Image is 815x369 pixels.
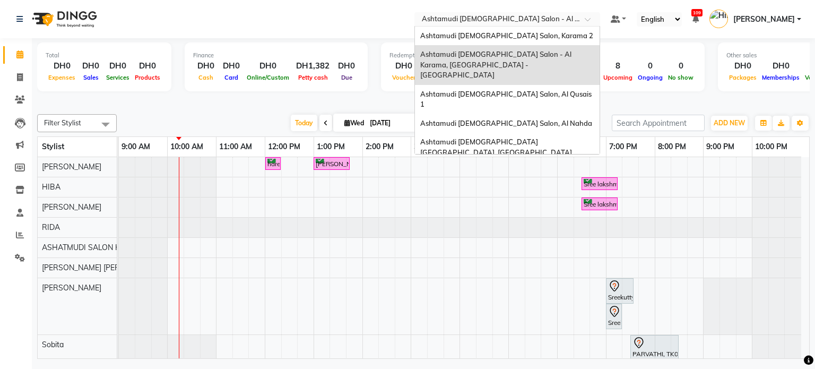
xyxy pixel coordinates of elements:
[607,305,621,328] div: Sreekutty, TK04, 07:00 PM-07:20 PM, Full Arms Waxing
[612,115,705,131] input: Search Appointment
[244,74,292,81] span: Online/Custom
[291,115,317,131] span: Today
[420,31,593,40] span: Ashtamudi [DEMOGRAPHIC_DATA] Salon, Karama 2
[81,74,101,81] span: Sales
[601,74,635,81] span: Upcoming
[46,60,78,72] div: DH0
[196,74,216,81] span: Cash
[606,139,640,155] a: 7:00 PM
[103,74,132,81] span: Services
[265,139,303,155] a: 12:00 PM
[414,26,600,155] ng-dropdown-panel: Options list
[631,337,678,359] div: PARVATHI, TK05, 07:30 PM-08:30 PM, Hydra Facial
[601,60,635,72] div: 8
[420,50,573,79] span: Ashtamudi [DEMOGRAPHIC_DATA] Salon - Al Karama, [GEOGRAPHIC_DATA] -[GEOGRAPHIC_DATA]
[119,139,153,155] a: 9:00 AM
[103,60,132,72] div: DH0
[42,243,148,252] span: ASHATMUDI SALON KARAMA
[665,60,696,72] div: 0
[27,4,100,34] img: logo
[46,74,78,81] span: Expenses
[315,159,349,169] div: [PERSON_NAME], TK02, 01:00 PM-01:45 PM, Classic Pedicure
[709,10,728,28] img: Himanshu Akania
[42,283,101,293] span: [PERSON_NAME]
[389,60,418,72] div: DH0
[42,202,101,212] span: [PERSON_NAME]
[296,74,331,81] span: Petty cash
[714,119,745,127] span: ADD NEW
[42,340,64,349] span: Sobita
[222,74,241,81] span: Card
[44,118,81,127] span: Filter Stylist
[292,60,334,72] div: DH1,382
[42,162,101,171] span: [PERSON_NAME]
[42,142,64,151] span: Stylist
[132,74,163,81] span: Products
[244,60,292,72] div: DH0
[691,9,703,16] span: 109
[314,139,348,155] a: 1:00 PM
[607,280,632,302] div: Sreekutty, TK04, 07:00 PM-07:35 PM, Full Face Waxing With Eyebrows
[733,14,795,25] span: [PERSON_NAME]
[193,60,219,72] div: DH0
[219,60,244,72] div: DH0
[759,74,802,81] span: Memberships
[583,179,617,189] div: Sree lakshmi, TK03, 06:30 PM-07:15 PM, Express Facial
[665,74,696,81] span: No show
[42,263,163,272] span: [PERSON_NAME] [PERSON_NAME]
[389,74,418,81] span: Voucher
[168,139,206,155] a: 10:00 AM
[266,159,280,169] div: hareem, TK01, 12:00 PM-12:15 PM, Fringe Cut/Bangs
[752,139,790,155] a: 10:00 PM
[46,51,163,60] div: Total
[42,182,60,192] span: HIBA
[565,51,696,60] div: Appointment
[692,14,699,24] a: 109
[342,119,367,127] span: Wed
[420,90,593,109] span: Ashtamudi [DEMOGRAPHIC_DATA] Salon, Al Qusais 1
[363,139,396,155] a: 2:00 PM
[334,60,359,72] div: DH0
[583,199,617,209] div: Sree lakshmi, TK03, 06:30 PM-07:15 PM, Express Facial
[78,60,103,72] div: DH0
[655,139,689,155] a: 8:00 PM
[726,74,759,81] span: Packages
[420,119,592,127] span: Ashtamudi [DEMOGRAPHIC_DATA] Salon, Al Nahda
[367,115,420,131] input: 2025-09-03
[411,139,445,155] a: 3:00 PM
[635,60,665,72] div: 0
[726,60,759,72] div: DH0
[704,139,737,155] a: 9:00 PM
[711,116,748,131] button: ADD NEW
[420,138,572,157] span: Ashtamudi [DEMOGRAPHIC_DATA] [GEOGRAPHIC_DATA], [GEOGRAPHIC_DATA]
[193,51,359,60] div: Finance
[42,222,60,232] span: RIDA
[132,60,163,72] div: DH0
[216,139,255,155] a: 11:00 AM
[339,74,355,81] span: Due
[389,51,534,60] div: Redemption
[759,60,802,72] div: DH0
[635,74,665,81] span: Ongoing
